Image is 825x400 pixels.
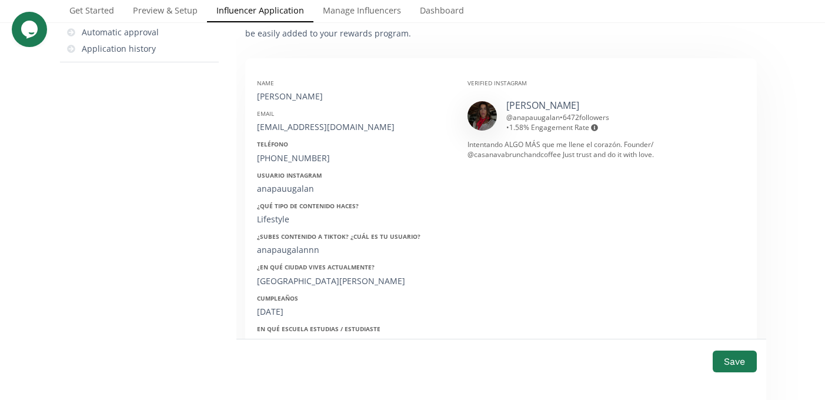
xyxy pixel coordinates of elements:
[257,121,450,133] div: [EMAIL_ADDRESS][DOMAIN_NAME]
[257,171,322,179] strong: Usuario Instagram
[257,232,420,241] strong: ¿Subes contenido a Tiktok? ¿Cuál es tu usuario?
[257,140,288,148] strong: Teléfono
[563,112,609,122] span: 6472 followers
[82,43,156,55] div: Application history
[257,336,450,348] div: Escuela Bancaria y Comercial
[467,139,660,159] div: Intentando ALGO MÁS que me llene el corazón. Founder/ @casanavabrunchandcoffee Just trust and do ...
[257,325,380,333] strong: En qué escuela estudias / estudiaste
[257,244,450,256] div: anapaugalannn
[257,263,375,271] strong: ¿En qué ciudad vives actualmente?
[257,79,450,87] div: Name
[257,214,450,225] div: Lifestyle
[257,294,298,302] strong: Cumpleaños
[713,351,756,372] button: Save
[467,101,497,131] img: 470915337_1126155339216173_5455260853048012298_n.jpg
[506,112,660,132] div: @ anapauugalan • •
[12,12,49,47] iframe: chat widget
[257,152,450,164] div: [PHONE_NUMBER]
[257,275,450,287] div: [GEOGRAPHIC_DATA][PERSON_NAME]
[82,26,159,38] div: Automatic approval
[257,91,450,102] div: [PERSON_NAME]
[257,202,359,210] strong: ¿Qué tipo de contenido haces?
[257,183,450,195] div: anapauugalan
[257,109,450,118] div: Email
[257,306,450,318] div: [DATE]
[245,11,598,40] p: You can approve or reject influencers who apply. Influencers you want to work with can be easily ...
[467,79,660,87] div: Verified Instagram
[509,122,598,132] span: 1.58 % Engagement Rate
[506,99,579,112] a: [PERSON_NAME]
